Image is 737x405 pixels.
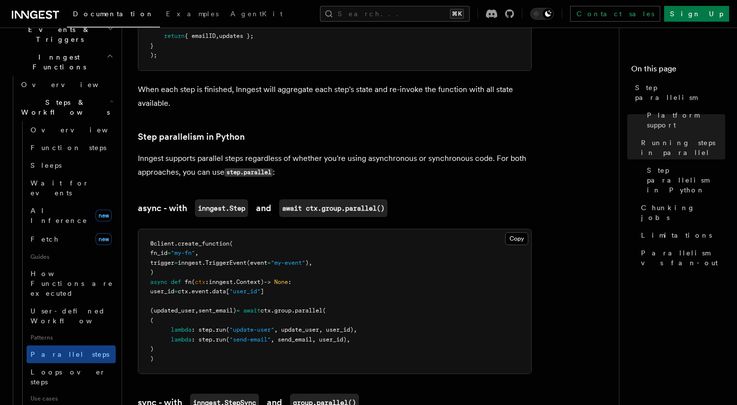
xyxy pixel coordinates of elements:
span: parallel [295,307,322,314]
span: Guides [27,249,116,265]
code: await ctx.group.parallel() [279,199,387,217]
a: Fetchnew [27,229,116,249]
span: = [174,288,178,295]
span: ( [322,307,326,314]
span: "user_id" [229,288,260,295]
a: Wait for events [27,174,116,202]
a: Chunking jobs [637,199,725,226]
span: "update-user" [229,326,274,333]
span: ctx [178,288,188,295]
span: run [216,326,226,333]
span: . [174,240,178,247]
span: ), [305,259,312,266]
span: "my-fn" [171,249,195,256]
span: lambda [171,336,192,343]
span: Steps & Workflows [17,97,110,117]
span: Examples [166,10,219,18]
span: fn_id [150,249,167,256]
span: Chunking jobs [641,203,725,222]
span: AgentKit [230,10,283,18]
span: Events & Triggers [8,25,107,44]
span: run [216,336,226,343]
a: Overview [27,121,116,139]
span: = [236,307,240,314]
span: "send-email" [229,336,271,343]
a: Sign Up [664,6,729,22]
span: (event [247,259,267,266]
span: . [233,279,236,285]
code: step.parallel [224,168,273,177]
span: : step. [192,336,216,343]
span: (updated_user [150,307,195,314]
span: data [212,288,226,295]
span: ( [150,317,154,324]
span: { emailID [185,32,216,39]
span: Sleeps [31,161,62,169]
span: ctx [260,307,271,314]
span: User-defined Workflows [31,307,119,325]
a: Parallelism vs fan-out [637,244,725,272]
span: Parallelism vs fan-out [641,248,725,268]
span: How Functions are executed [31,270,113,297]
button: Inngest Functions [8,48,116,76]
span: ) [150,269,154,276]
p: When each step is finished, Inngest will aggregate each step's state and re-invoke the function w... [138,83,532,110]
span: ( [229,240,233,247]
button: Steps & Workflows [17,93,116,121]
a: Function steps [27,139,116,156]
span: Step parallelism in Python [647,165,725,195]
span: , update_user, user_id), [274,326,357,333]
span: . [209,288,212,295]
span: Platform support [647,110,725,130]
span: event [192,288,209,295]
span: : step. [192,326,216,333]
a: Limitations [637,226,725,244]
span: } [150,42,154,49]
a: async - withinngest.Stepandawait ctx.group.parallel() [138,199,387,217]
span: AI Inference [31,207,88,224]
span: inngest. [178,259,205,266]
span: inngest [209,279,233,285]
a: Step parallelism in Python [643,161,725,199]
button: Copy [505,232,528,245]
span: Wait for events [31,179,89,197]
p: Inngest supports parallel steps regardless of whether you're using asynchronous or synchronous co... [138,152,532,180]
span: ); [150,52,157,59]
span: Inngest Functions [8,52,106,72]
span: ( [192,279,195,285]
a: User-defined Workflows [27,302,116,330]
span: . [291,307,295,314]
span: = [174,259,178,266]
a: Contact sales [570,6,660,22]
span: Limitations [641,230,712,240]
span: Loops over steps [31,368,106,386]
span: ] [260,288,264,295]
span: updates }; [219,32,254,39]
a: Parallel steps [27,345,116,363]
span: , [195,249,198,256]
button: Search...⌘K [320,6,470,22]
code: inngest.Step [195,199,248,217]
a: Sleeps [27,156,116,174]
a: AgentKit [224,3,288,27]
span: Patterns [27,330,116,345]
a: Documentation [67,3,160,28]
span: Documentation [73,10,154,18]
span: TriggerEvent [205,259,247,266]
a: Running steps in parallel [637,134,725,161]
span: lambda [171,326,192,333]
h4: On this page [631,63,725,79]
span: ( [226,326,229,333]
span: : [288,279,291,285]
span: trigger [150,259,174,266]
span: Overview [31,126,132,134]
a: Step parallelism [631,79,725,106]
span: @client [150,240,174,247]
span: user_id [150,288,174,295]
a: How Functions are executed [27,265,116,302]
span: . [188,288,192,295]
span: ) [150,355,154,362]
span: , [216,32,219,39]
a: Examples [160,3,224,27]
a: Step parallelism in Python [138,130,245,144]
